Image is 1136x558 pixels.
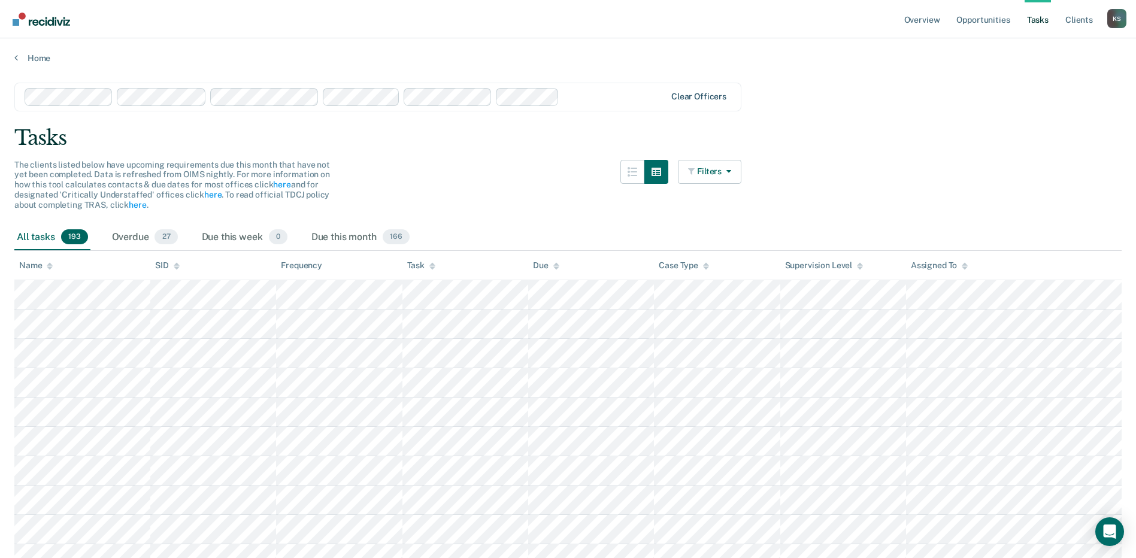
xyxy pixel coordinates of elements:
a: here [273,180,290,189]
span: 0 [269,229,287,245]
span: 27 [155,229,177,245]
div: Clear officers [671,92,726,102]
div: Case Type [659,260,709,271]
div: Overdue27 [110,225,180,251]
span: 166 [383,229,410,245]
a: here [129,200,146,210]
div: All tasks193 [14,225,90,251]
div: Task [407,260,435,271]
button: Filters [678,160,741,184]
img: Recidiviz [13,13,70,26]
div: Assigned To [911,260,968,271]
div: Due this month166 [309,225,412,251]
button: Profile dropdown button [1107,9,1126,28]
div: Open Intercom Messenger [1095,517,1124,546]
div: Tasks [14,126,1122,150]
span: 193 [61,229,88,245]
span: The clients listed below have upcoming requirements due this month that have not yet been complet... [14,160,330,210]
div: Supervision Level [785,260,864,271]
div: Due this week0 [199,225,290,251]
div: Name [19,260,53,271]
div: Due [533,260,559,271]
div: SID [155,260,180,271]
a: here [204,190,222,199]
a: Home [14,53,1122,63]
div: K S [1107,9,1126,28]
div: Frequency [281,260,322,271]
